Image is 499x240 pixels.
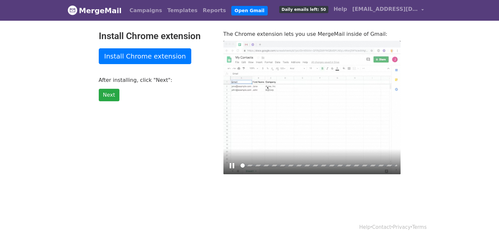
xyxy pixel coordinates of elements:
[279,6,328,13] span: Daily emails left: 50
[231,6,268,15] a: Open Gmail
[240,162,397,169] input: Seek
[359,224,370,230] a: Help
[99,77,214,84] p: After installing, click "Next":
[350,3,426,18] a: [EMAIL_ADDRESS][DOMAIN_NAME]
[412,224,426,230] a: Terms
[227,160,237,171] button: Play
[223,31,401,37] p: The Chrome extension lets you use MergeMail inside of Gmail:
[68,4,122,17] a: MergeMail
[99,48,192,64] a: Install Chrome extension
[372,224,391,230] a: Contact
[99,89,119,101] a: Next
[352,5,418,13] span: [EMAIL_ADDRESS][DOMAIN_NAME]
[331,3,350,16] a: Help
[200,4,229,17] a: Reports
[165,4,200,17] a: Templates
[466,208,499,240] iframe: Chat Widget
[127,4,165,17] a: Campaigns
[277,3,331,16] a: Daily emails left: 50
[99,31,214,42] h2: Install Chrome extension
[393,224,410,230] a: Privacy
[68,5,77,15] img: MergeMail logo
